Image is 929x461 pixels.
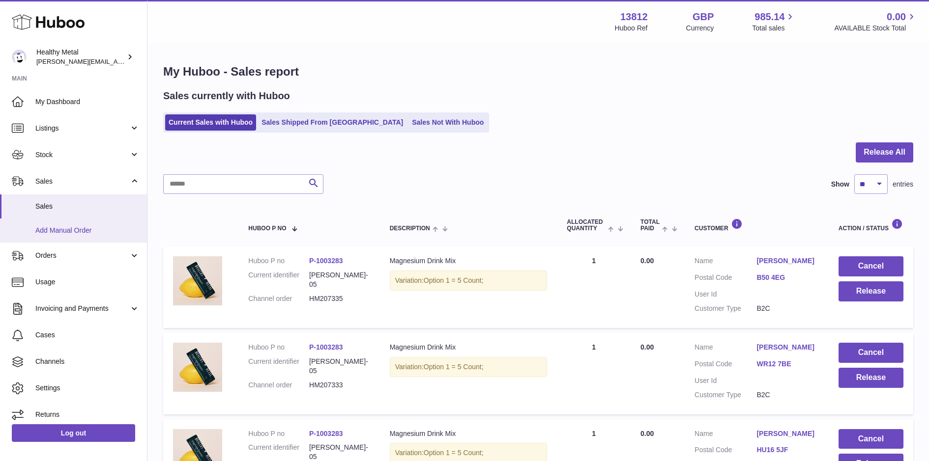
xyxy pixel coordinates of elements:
span: My Dashboard [35,97,140,107]
dt: Postal Code [695,273,756,285]
span: Invoicing and Payments [35,304,129,313]
button: Release [839,281,903,301]
td: 1 [557,333,631,414]
dt: Name [695,429,756,441]
span: Total paid [640,219,660,232]
span: Option 1 = 5 Count; [424,276,484,284]
dt: Name [695,256,756,268]
a: 985.14 Total sales [752,10,796,33]
button: Release All [856,142,913,163]
img: Product_31.jpg [173,343,222,392]
div: Variation: [390,357,548,377]
span: Option 1 = 5 Count; [424,449,484,457]
span: Add Manual Order [35,226,140,235]
dt: Postal Code [695,359,756,371]
div: Healthy Metal [36,48,125,66]
dd: HM207333 [309,380,370,390]
a: B50 4EG [756,273,818,282]
a: HU16 5JF [756,445,818,455]
span: AVAILABLE Stock Total [834,24,917,33]
h2: Sales currently with Huboo [163,89,290,103]
div: Customer [695,218,819,232]
span: entries [893,180,913,189]
span: 0.00 [640,430,654,437]
dt: Name [695,343,756,354]
span: 985.14 [755,10,784,24]
a: [PERSON_NAME] [756,429,818,438]
dt: Huboo P no [248,343,309,352]
div: Magnesium Drink Mix [390,429,548,438]
strong: GBP [693,10,714,24]
dt: Current identifier [248,357,309,376]
td: 1 [557,246,631,328]
span: Huboo P no [248,225,286,232]
button: Cancel [839,256,903,276]
div: Variation: [390,271,548,291]
span: Settings [35,383,140,393]
div: Magnesium Drink Mix [390,256,548,266]
label: Show [831,180,849,189]
div: Huboo Ref [615,24,648,33]
strong: 13812 [620,10,648,24]
dt: User Id [695,376,756,385]
dt: Channel order [248,294,309,303]
dt: Huboo P no [248,429,309,438]
span: Listings [35,124,129,133]
dd: B2C [756,304,818,313]
a: P-1003283 [309,343,343,351]
dd: HM207335 [309,294,370,303]
a: Sales Shipped From [GEOGRAPHIC_DATA] [258,114,406,131]
span: 0.00 [640,257,654,265]
span: Option 1 = 5 Count; [424,363,484,371]
dt: Channel order [248,380,309,390]
a: P-1003283 [309,430,343,437]
span: Usage [35,277,140,287]
span: Stock [35,150,129,160]
a: WR12 7BE [756,359,818,369]
button: Cancel [839,429,903,449]
dt: Customer Type [695,304,756,313]
button: Release [839,368,903,388]
span: Orders [35,251,129,260]
span: 0.00 [887,10,906,24]
span: Total sales [752,24,796,33]
span: Channels [35,357,140,366]
dt: Current identifier [248,271,309,289]
span: Description [390,225,430,232]
a: 0.00 AVAILABLE Stock Total [834,10,917,33]
span: Sales [35,177,129,186]
img: Product_31.jpg [173,256,222,305]
img: jose@healthy-metal.com [12,50,27,64]
span: 0.00 [640,343,654,351]
div: Magnesium Drink Mix [390,343,548,352]
div: Action / Status [839,218,903,232]
dt: User Id [695,290,756,299]
a: P-1003283 [309,257,343,265]
button: Cancel [839,343,903,363]
dt: Huboo P no [248,256,309,266]
a: [PERSON_NAME] [756,256,818,266]
div: Currency [686,24,714,33]
dd: [PERSON_NAME]-05 [309,357,370,376]
a: Current Sales with Huboo [165,114,256,131]
span: ALLOCATED Quantity [567,219,605,232]
dt: Customer Type [695,390,756,400]
dt: Postal Code [695,445,756,457]
span: [PERSON_NAME][EMAIL_ADDRESS][DOMAIN_NAME] [36,57,197,65]
dd: [PERSON_NAME]-05 [309,271,370,289]
a: Log out [12,424,135,442]
span: Returns [35,410,140,419]
a: Sales Not With Huboo [408,114,487,131]
h1: My Huboo - Sales report [163,64,913,80]
span: Cases [35,330,140,340]
dd: B2C [756,390,818,400]
span: Sales [35,202,140,211]
a: [PERSON_NAME] [756,343,818,352]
